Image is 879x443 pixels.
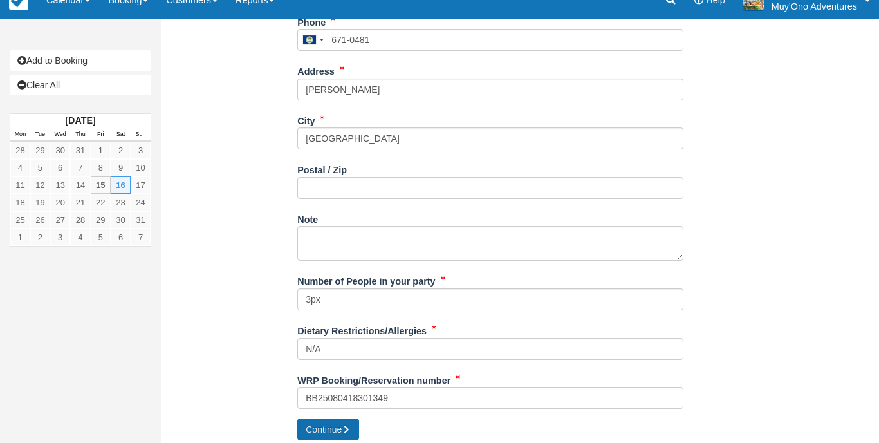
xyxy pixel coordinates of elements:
a: 23 [111,194,131,211]
a: 12 [30,176,50,194]
a: 3 [50,229,70,246]
a: 13 [50,176,70,194]
label: Note [297,209,318,227]
button: Continue [297,419,359,440]
a: 17 [131,176,151,194]
a: 21 [70,194,90,211]
a: 11 [10,176,30,194]
th: Sat [111,127,131,142]
a: 4 [70,229,90,246]
th: Sun [131,127,151,142]
a: Add to Booking [10,50,151,71]
a: 4 [10,159,30,176]
label: Phone [297,12,326,30]
a: 6 [50,159,70,176]
a: 22 [91,194,111,211]
a: 30 [50,142,70,159]
a: 28 [70,211,90,229]
label: WRP Booking/Reservation number [297,370,450,388]
label: City [297,110,315,128]
a: 5 [91,229,111,246]
th: Fri [91,127,111,142]
a: 7 [131,229,151,246]
label: Address [297,61,335,79]
a: 10 [131,159,151,176]
a: 15 [91,176,111,194]
a: 30 [111,211,131,229]
a: 1 [10,229,30,246]
a: 14 [70,176,90,194]
a: 28 [10,142,30,159]
a: 31 [131,211,151,229]
a: 6 [111,229,131,246]
a: 3 [131,142,151,159]
a: 2 [30,229,50,246]
div: Belize: +501 [298,30,328,50]
a: 16 [111,176,131,194]
a: 7 [70,159,90,176]
a: Clear All [10,75,151,95]
a: 20 [50,194,70,211]
strong: [DATE] [65,115,95,126]
a: 29 [30,142,50,159]
a: 25 [10,211,30,229]
a: 26 [30,211,50,229]
label: Postal / Zip [297,159,347,177]
a: 29 [91,211,111,229]
a: 1 [91,142,111,159]
a: 19 [30,194,50,211]
a: 24 [131,194,151,211]
label: Dietary Restrictions/Allergies [297,320,427,338]
th: Wed [50,127,70,142]
th: Thu [70,127,90,142]
th: Tue [30,127,50,142]
a: 8 [91,159,111,176]
a: 27 [50,211,70,229]
a: 5 [30,159,50,176]
a: 2 [111,142,131,159]
a: 9 [111,159,131,176]
th: Mon [10,127,30,142]
a: 31 [70,142,90,159]
label: Number of People in your party [297,270,435,288]
a: 18 [10,194,30,211]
